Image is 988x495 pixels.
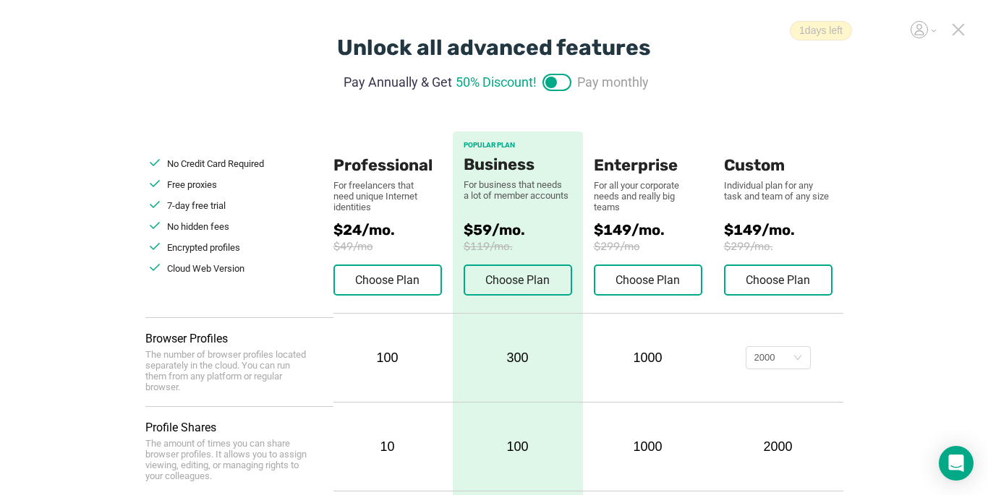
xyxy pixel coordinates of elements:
span: 1 days left [790,21,852,40]
div: Enterprise [594,132,702,175]
span: Pay monthly [577,72,649,92]
button: Choose Plan [594,264,702,296]
div: 300 [453,314,583,402]
span: Free proxies [167,179,217,190]
div: 2000 [724,439,832,455]
div: Custom [724,132,832,175]
span: 50% Discount! [456,72,537,92]
div: Open Intercom Messenger [939,446,974,481]
button: Choose Plan [724,264,832,296]
span: $119/mo. [464,240,572,253]
span: No hidden fees [167,221,229,232]
div: a lot of member accounts [464,190,572,201]
span: $149/mo. [594,221,724,238]
button: Choose Plan [333,264,442,296]
div: For all your corporate needs and really big teams [594,180,702,212]
div: For business that needs [464,179,572,190]
div: 1000 [594,439,702,455]
div: 1000 [594,350,702,366]
div: POPULAR PLAN [464,141,572,150]
span: $59/mo. [464,221,572,238]
div: Business [464,155,572,174]
div: The amount of times you can share browser profiles. It allows you to assign viewing, editing, or ... [145,438,312,481]
div: Professional [333,132,442,175]
div: 100 [453,403,583,491]
span: Pay Annually & Get [344,72,452,92]
span: $299/mo. [724,240,843,253]
div: The number of browser profiles located separately in the cloud. You can run them from any platfor... [145,349,312,392]
div: Browser Profiles [145,332,333,345]
div: 2000 [754,347,775,369]
span: 7-day free trial [167,200,226,211]
i: icon: down [793,353,802,363]
span: $299/mo [594,240,724,253]
span: Encrypted profiles [167,242,240,253]
div: 100 [333,350,442,366]
span: $149/mo. [724,221,843,238]
div: For freelancers that need unique Internet identities [333,180,427,212]
span: $24/mo. [333,221,453,238]
button: Choose Plan [464,264,572,296]
div: Profile Shares [145,421,333,434]
div: 10 [333,439,442,455]
span: No Credit Card Required [167,158,264,169]
span: Cloud Web Version [167,263,244,274]
div: Individual plan for any task and team of any size [724,180,832,202]
span: $49/mo [333,240,453,253]
div: Unlock all advanced features [337,35,651,61]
